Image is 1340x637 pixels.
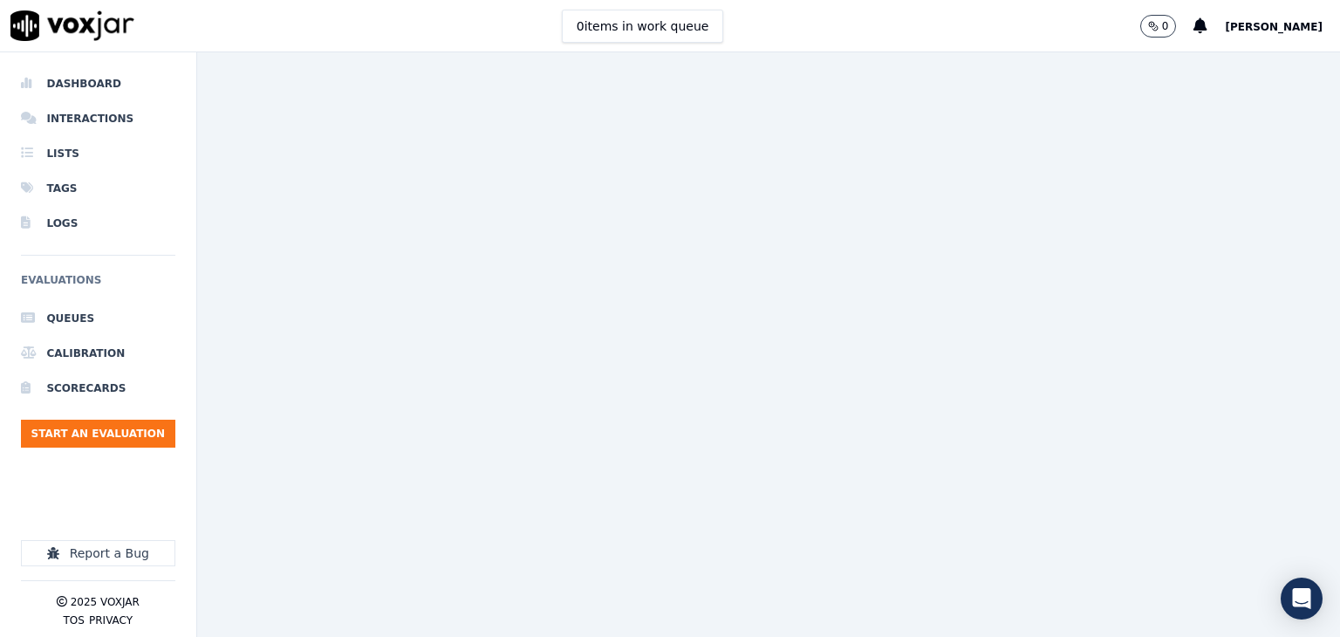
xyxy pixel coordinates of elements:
a: Interactions [21,101,175,136]
button: [PERSON_NAME] [1225,16,1340,37]
a: Lists [21,136,175,171]
button: Start an Evaluation [21,420,175,448]
img: voxjar logo [10,10,134,41]
div: Open Intercom Messenger [1281,578,1323,620]
p: 0 [1162,19,1169,33]
button: 0 [1140,15,1194,38]
button: 0items in work queue [562,10,724,43]
button: Privacy [89,613,133,627]
a: Logs [21,206,175,241]
a: Tags [21,171,175,206]
span: [PERSON_NAME] [1225,21,1323,33]
a: Dashboard [21,66,175,101]
button: 0 [1140,15,1177,38]
button: Report a Bug [21,540,175,566]
a: Queues [21,301,175,336]
h6: Evaluations [21,270,175,301]
a: Scorecards [21,371,175,406]
button: TOS [64,613,85,627]
p: 2025 Voxjar [71,595,140,609]
a: Calibration [21,336,175,371]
